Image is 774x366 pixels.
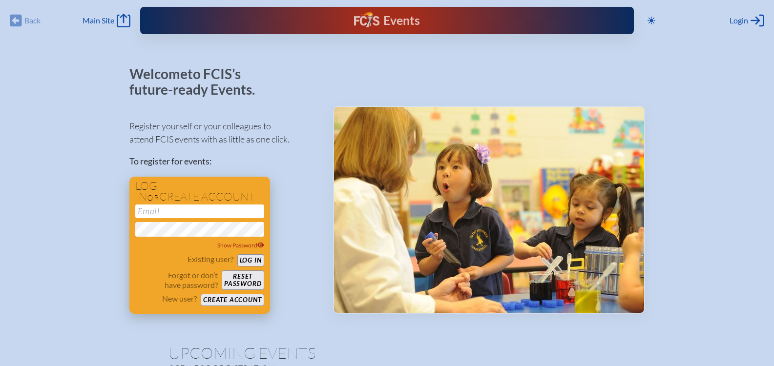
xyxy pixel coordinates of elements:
input: Email [135,204,264,218]
span: Login [730,16,748,25]
p: Register yourself or your colleagues to attend FCIS events with as little as one click. [129,120,317,146]
h1: Upcoming Events [168,345,606,361]
h1: Log in create account [135,181,264,203]
img: Events [334,107,644,313]
div: FCIS Events — Future ready [279,12,495,29]
p: New user? [162,294,197,304]
p: Forgot or don’t have password? [135,270,218,290]
p: Welcome to FCIS’s future-ready Events. [129,66,266,97]
button: Log in [237,254,264,266]
span: Main Site [83,16,114,25]
p: To register for events: [129,155,317,168]
p: Existing user? [188,254,233,264]
a: Main Site [83,14,130,27]
button: Resetpassword [222,270,264,290]
span: Show Password [217,242,264,249]
button: Create account [201,294,264,306]
span: or [147,193,159,203]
